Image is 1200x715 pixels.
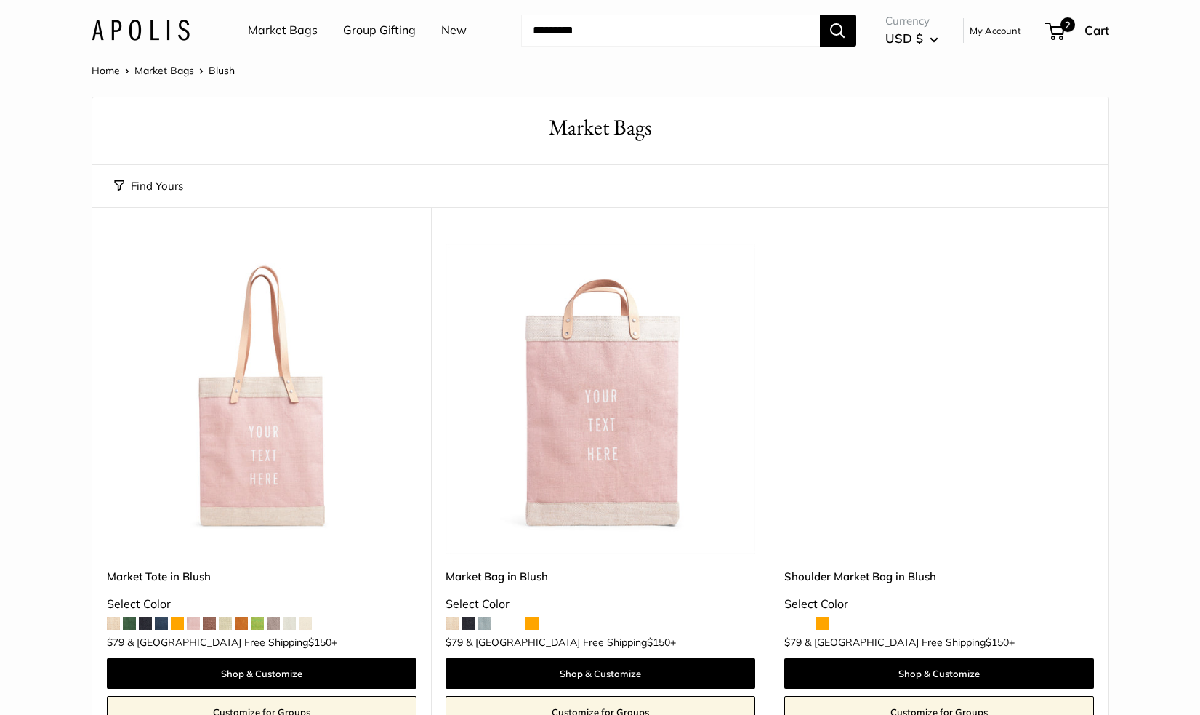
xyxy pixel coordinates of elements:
[647,636,670,649] span: $150
[784,658,1094,689] a: Shop & Customize
[446,244,755,554] img: description_Our first Blush Market Bag
[127,637,337,647] span: & [GEOGRAPHIC_DATA] Free Shipping +
[970,22,1021,39] a: My Account
[820,15,856,47] button: Search
[92,20,190,41] img: Apolis
[114,112,1087,143] h1: Market Bags
[92,64,120,77] a: Home
[446,594,755,615] div: Select Color
[248,20,318,41] a: Market Bags
[784,244,1094,554] a: Shoulder Market Bag in BlushShoulder Market Bag in Blush
[885,31,923,46] span: USD $
[134,64,194,77] a: Market Bags
[114,176,183,196] button: Find Yours
[885,27,938,50] button: USD $
[446,658,755,689] a: Shop & Customize
[986,636,1009,649] span: $150
[209,64,235,77] span: Blush
[343,20,416,41] a: Group Gifting
[466,637,676,647] span: & [GEOGRAPHIC_DATA] Free Shipping +
[446,568,755,585] a: Market Bag in Blush
[521,15,820,47] input: Search...
[784,568,1094,585] a: Shoulder Market Bag in Blush
[784,594,1094,615] div: Select Color
[107,568,416,585] a: Market Tote in Blush
[1084,23,1109,38] span: Cart
[1060,17,1074,32] span: 2
[441,20,467,41] a: New
[885,11,938,31] span: Currency
[92,61,235,80] nav: Breadcrumb
[107,636,124,649] span: $79
[446,244,755,554] a: description_Our first Blush Market BagMarket Bag in Blush
[107,244,416,554] img: Market Tote in Blush
[308,636,331,649] span: $150
[107,594,416,615] div: Select Color
[784,636,802,649] span: $79
[107,658,416,689] a: Shop & Customize
[805,637,1015,647] span: & [GEOGRAPHIC_DATA] Free Shipping +
[446,636,463,649] span: $79
[107,244,416,554] a: Market Tote in BlushMarket Tote in Blush
[1047,19,1109,42] a: 2 Cart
